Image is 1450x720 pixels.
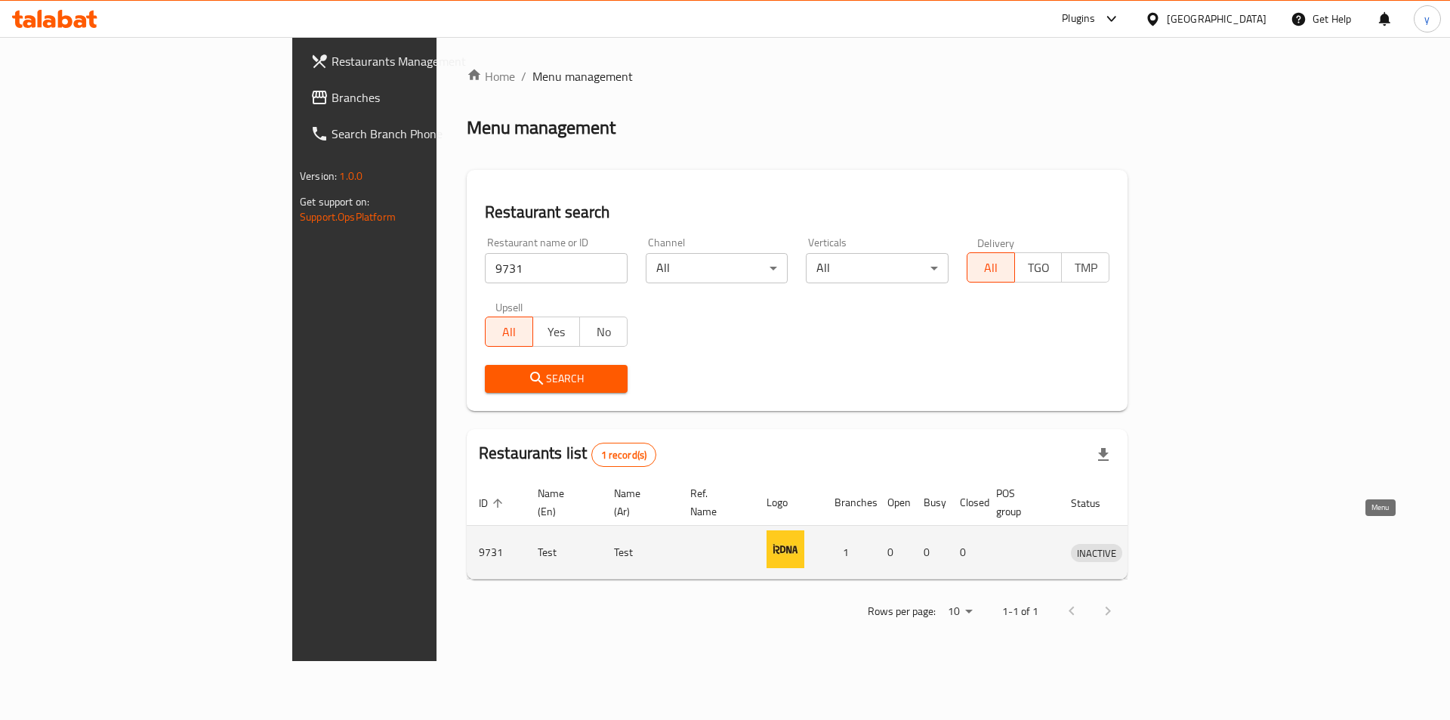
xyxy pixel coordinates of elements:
span: All [492,321,527,343]
p: 1-1 of 1 [1002,602,1038,621]
span: No [586,321,622,343]
div: Plugins [1062,10,1095,28]
td: 0 [875,526,912,579]
span: TMP [1068,257,1103,279]
span: Version: [300,166,337,186]
span: Get support on: [300,192,369,212]
th: Closed [948,480,984,526]
span: Yes [539,321,575,343]
span: Search [497,369,615,388]
div: INACTIVE [1071,544,1122,562]
span: Search Branch Phone [332,125,523,143]
label: Upsell [495,301,523,312]
a: Support.OpsPlatform [300,207,396,227]
h2: Restaurants list [479,442,656,467]
td: Test [602,526,678,579]
span: POS group [996,484,1041,521]
button: No [579,317,628,347]
p: Rows per page: [868,602,936,621]
h2: Menu management [467,116,615,140]
th: Open [875,480,912,526]
table: enhanced table [467,480,1192,579]
td: 0 [948,526,984,579]
td: 0 [912,526,948,579]
div: Rows per page: [942,601,978,623]
span: y [1424,11,1430,27]
span: Name (En) [538,484,584,521]
div: All [806,253,949,283]
td: Test [526,526,602,579]
button: Search [485,365,628,393]
th: Busy [912,480,948,526]
div: All [646,253,788,283]
input: Search for restaurant name or ID.. [485,253,628,283]
span: Name (Ar) [614,484,660,521]
button: TMP [1061,252,1109,283]
label: Delivery [977,237,1015,248]
h2: Restaurant search [485,201,1109,224]
span: Branches [332,88,523,107]
span: Ref. Name [690,484,736,521]
a: Search Branch Phone [298,116,535,152]
span: Status [1071,494,1120,512]
span: 1 record(s) [592,448,656,462]
button: All [485,317,533,347]
th: Logo [754,480,822,526]
span: Restaurants Management [332,52,523,70]
div: Export file [1085,437,1121,473]
span: TGO [1021,257,1057,279]
button: TGO [1014,252,1063,283]
th: Branches [822,480,875,526]
a: Branches [298,79,535,116]
span: ID [479,494,507,512]
img: Test [767,530,804,568]
span: INACTIVE [1071,545,1122,562]
nav: breadcrumb [467,67,1128,85]
button: All [967,252,1015,283]
td: 1 [822,526,875,579]
span: Menu management [532,67,633,85]
a: Restaurants Management [298,43,535,79]
span: All [973,257,1009,279]
button: Yes [532,317,581,347]
div: [GEOGRAPHIC_DATA] [1167,11,1266,27]
div: Total records count [591,443,657,467]
span: 1.0.0 [339,166,362,186]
